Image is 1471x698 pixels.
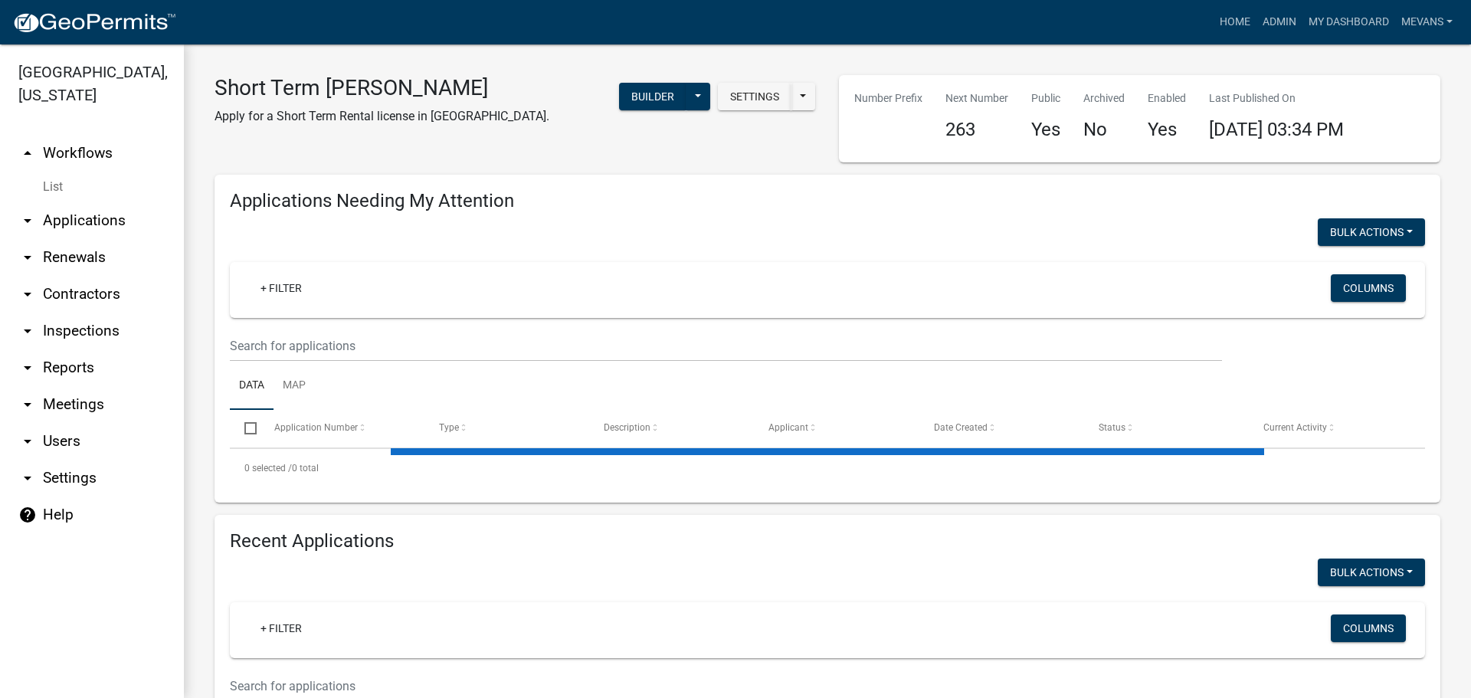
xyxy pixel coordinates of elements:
h4: Yes [1031,119,1060,141]
h4: Yes [1148,119,1186,141]
i: arrow_drop_down [18,432,37,451]
i: arrow_drop_down [18,469,37,487]
h4: Applications Needing My Attention [230,190,1425,212]
input: Search for applications [230,330,1222,362]
datatable-header-cell: Status [1084,410,1249,447]
a: Admin [1256,8,1302,37]
h3: Short Term [PERSON_NAME] [215,75,549,101]
a: + Filter [248,614,314,642]
h4: 263 [945,119,1008,141]
i: arrow_drop_down [18,211,37,230]
span: Applicant [768,422,808,433]
a: + Filter [248,274,314,302]
button: Columns [1331,614,1406,642]
i: arrow_drop_down [18,248,37,267]
a: Home [1214,8,1256,37]
datatable-header-cell: Type [424,410,589,447]
datatable-header-cell: Select [230,410,259,447]
span: Type [439,422,459,433]
p: Last Published On [1209,90,1344,107]
i: arrow_drop_up [18,144,37,162]
i: arrow_drop_down [18,322,37,340]
datatable-header-cell: Date Created [919,410,1083,447]
span: Description [604,422,650,433]
p: Number Prefix [854,90,922,107]
i: arrow_drop_down [18,359,37,377]
a: Mevans [1395,8,1459,37]
span: Application Number [274,422,358,433]
span: 0 selected / [244,463,292,474]
span: Date Created [934,422,988,433]
button: Columns [1331,274,1406,302]
button: Bulk Actions [1318,218,1425,246]
span: [DATE] 03:34 PM [1209,119,1344,140]
h4: No [1083,119,1125,141]
a: Map [274,362,315,411]
p: Public [1031,90,1060,107]
i: help [18,506,37,524]
span: Status [1099,422,1125,433]
p: Enabled [1148,90,1186,107]
a: My Dashboard [1302,8,1395,37]
i: arrow_drop_down [18,395,37,414]
p: Apply for a Short Term Rental license in [GEOGRAPHIC_DATA]. [215,107,549,126]
button: Settings [718,83,791,110]
div: 0 total [230,449,1425,487]
datatable-header-cell: Description [589,410,754,447]
p: Next Number [945,90,1008,107]
i: arrow_drop_down [18,285,37,303]
h4: Recent Applications [230,530,1425,552]
datatable-header-cell: Applicant [754,410,919,447]
button: Bulk Actions [1318,559,1425,586]
datatable-header-cell: Current Activity [1249,410,1414,447]
a: Data [230,362,274,411]
p: Archived [1083,90,1125,107]
span: Current Activity [1263,422,1327,433]
datatable-header-cell: Application Number [259,410,424,447]
button: Builder [619,83,686,110]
